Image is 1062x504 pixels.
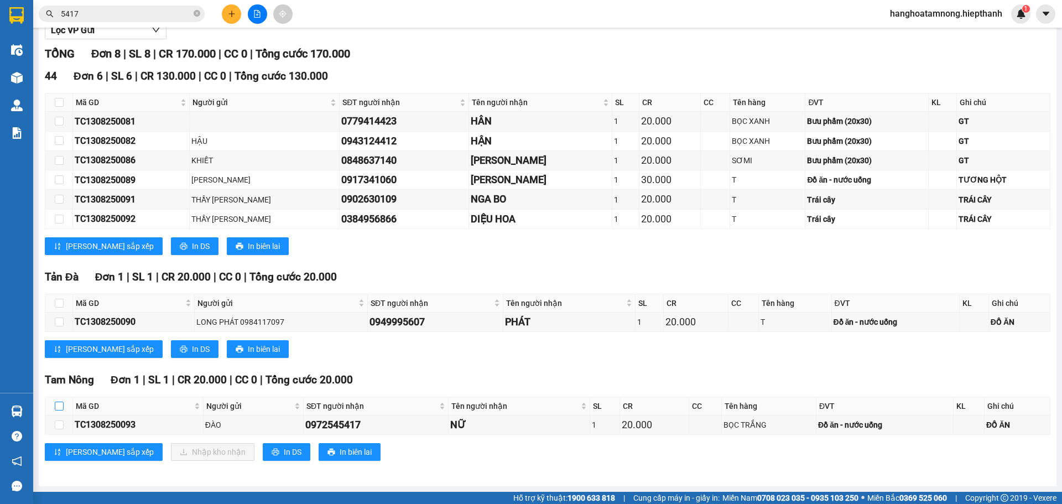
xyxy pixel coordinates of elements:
div: [PERSON_NAME] [471,153,610,168]
span: | [123,47,126,60]
span: search [46,10,54,18]
div: NGA BO [471,191,610,207]
img: warehouse-icon [11,72,23,84]
span: | [153,47,156,60]
span: notification [12,456,22,466]
span: | [218,47,221,60]
button: sort-ascending[PERSON_NAME] sắp xếp [45,237,163,255]
span: Miền Bắc [867,492,947,504]
td: CAO PHONG [469,151,612,170]
span: Tổng cước 130.000 [235,70,328,82]
th: Tên hàng [722,397,816,415]
span: question-circle [12,431,22,441]
div: 1 [637,316,662,328]
span: In DS [192,240,210,252]
div: ĐỒ ĂN [991,316,1048,328]
div: TC1308250082 [75,134,188,148]
th: ĐVT [805,93,929,112]
th: CR [620,397,689,415]
div: TRÁI CÂY [959,194,1048,206]
div: THẦY [PERSON_NAME] [191,194,338,206]
button: downloadNhập kho nhận [171,443,254,461]
h2: TN1308250007 [6,79,89,97]
div: 0848637140 [341,153,467,168]
span: In DS [284,446,301,458]
span: Mã GD [76,297,183,309]
span: 1 [1024,5,1028,13]
div: Đồ ăn - nước uống [807,174,926,186]
th: CC [689,397,721,415]
input: Tìm tên, số ĐT hoặc mã đơn [61,8,191,20]
td: 0949995607 [368,313,503,332]
th: Ghi chú [989,294,1050,313]
span: In biên lai [248,343,280,355]
td: 0972545417 [304,415,449,435]
div: 20.000 [622,417,687,433]
span: | [244,271,247,283]
span: SĐT người nhận [306,400,437,412]
th: Ghi chú [957,93,1050,112]
div: TC1308250091 [75,193,188,206]
span: CR 20.000 [178,373,227,386]
span: Mã GD [76,96,178,108]
span: | [143,373,145,386]
span: printer [180,242,188,251]
span: [PERSON_NAME] sắp xếp [66,446,154,458]
div: 1 [614,174,637,186]
div: 1 [614,115,637,127]
div: TRÁI CÂY [959,213,1048,225]
span: In biên lai [340,446,372,458]
th: ĐVT [832,294,960,313]
td: TC1308250081 [73,112,190,131]
span: printer [236,345,243,354]
span: SL 1 [148,373,169,386]
button: Lọc VP Gửi [45,22,166,39]
span: Đơn 8 [91,47,121,60]
div: 0972545417 [305,417,446,433]
div: 20.000 [665,314,726,330]
div: 1 [614,213,637,225]
span: Tổng cước 20.000 [249,271,337,283]
th: CR [639,93,701,112]
span: down [152,25,160,34]
div: 0943124412 [341,133,467,149]
div: TC1308250086 [75,153,188,167]
div: 30.000 [641,172,699,188]
span: caret-down [1041,9,1051,19]
span: Người gửi [192,96,329,108]
span: | [230,373,232,386]
span: | [199,70,201,82]
span: | [214,271,216,283]
div: 0902630109 [341,191,467,207]
sup: 1 [1022,5,1030,13]
span: In DS [192,343,210,355]
span: CC 0 [219,271,241,283]
th: KL [960,294,989,313]
div: Đồ ăn - nước uống [834,316,958,328]
div: TC1308250081 [75,115,188,128]
td: NỮ [449,415,590,435]
span: 44 [45,70,57,82]
span: | [250,47,253,60]
th: Tên hàng [730,93,806,112]
td: TC1308250091 [73,190,190,209]
div: 0384956866 [341,211,467,227]
td: HẬN [469,132,612,151]
span: In biên lai [248,240,280,252]
img: logo-vxr [9,7,24,24]
td: 0779414423 [340,112,469,131]
div: Bưu phẩm (20x30) [807,135,926,147]
div: HÂN [471,113,610,129]
span: Tản Đà [45,271,79,283]
div: PHÁT [505,314,633,330]
div: LONG PHÁT 0984117097 [196,316,366,328]
div: BỌC XANH [732,115,804,127]
span: Hỗ trợ kỹ thuật: [513,492,615,504]
span: copyright [1001,494,1008,502]
button: printerIn DS [171,340,218,358]
td: 0917341060 [340,170,469,190]
span: SL 8 [129,47,150,60]
span: Tên người nhận [506,297,624,309]
span: CC 0 [224,47,247,60]
span: CC 0 [235,373,257,386]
